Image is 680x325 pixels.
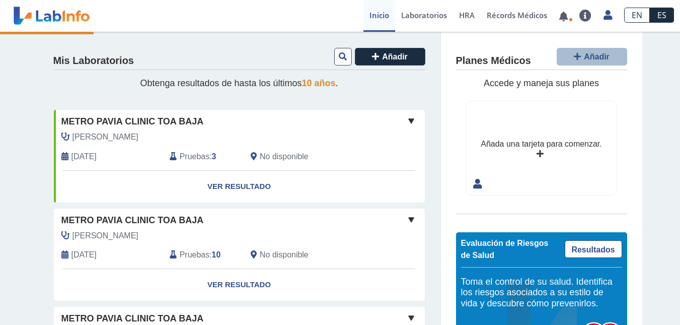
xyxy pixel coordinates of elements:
[212,250,221,259] b: 10
[565,240,622,258] a: Resultados
[180,151,209,163] span: Pruebas
[61,214,204,227] span: Metro Pavia Clinic Toa Baja
[72,131,138,143] span: Reyes Perez, Meilyn
[484,78,599,88] span: Accede y maneja sus planes
[624,8,650,23] a: EN
[584,52,610,61] span: Añadir
[260,151,309,163] span: No disponible
[355,48,425,66] button: Añadir
[162,151,243,163] div: :
[461,277,622,309] h5: Toma el control de su salud. Identifica los riesgos asociados a su estilo de vida y descubre cómo...
[302,78,336,88] span: 10 años
[162,249,243,261] div: :
[461,239,549,259] span: Evaluación de Riesgos de Salud
[72,230,138,242] span: Reyes Perez, Meilyn
[71,249,97,261] span: 2024-11-11
[260,249,309,261] span: No disponible
[557,48,627,66] button: Añadir
[481,138,601,150] div: Añada una tarjeta para comenzar.
[212,152,216,161] b: 3
[61,115,204,128] span: Metro Pavia Clinic Toa Baja
[54,171,425,203] a: Ver Resultado
[140,78,338,88] span: Obtenga resultados de hasta los últimos .
[71,151,97,163] span: 2025-08-25
[180,249,209,261] span: Pruebas
[382,52,408,61] span: Añadir
[53,55,134,67] h4: Mis Laboratorios
[456,55,531,67] h4: Planes Médicos
[650,8,674,23] a: ES
[54,269,425,301] a: Ver Resultado
[459,10,475,20] span: HRA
